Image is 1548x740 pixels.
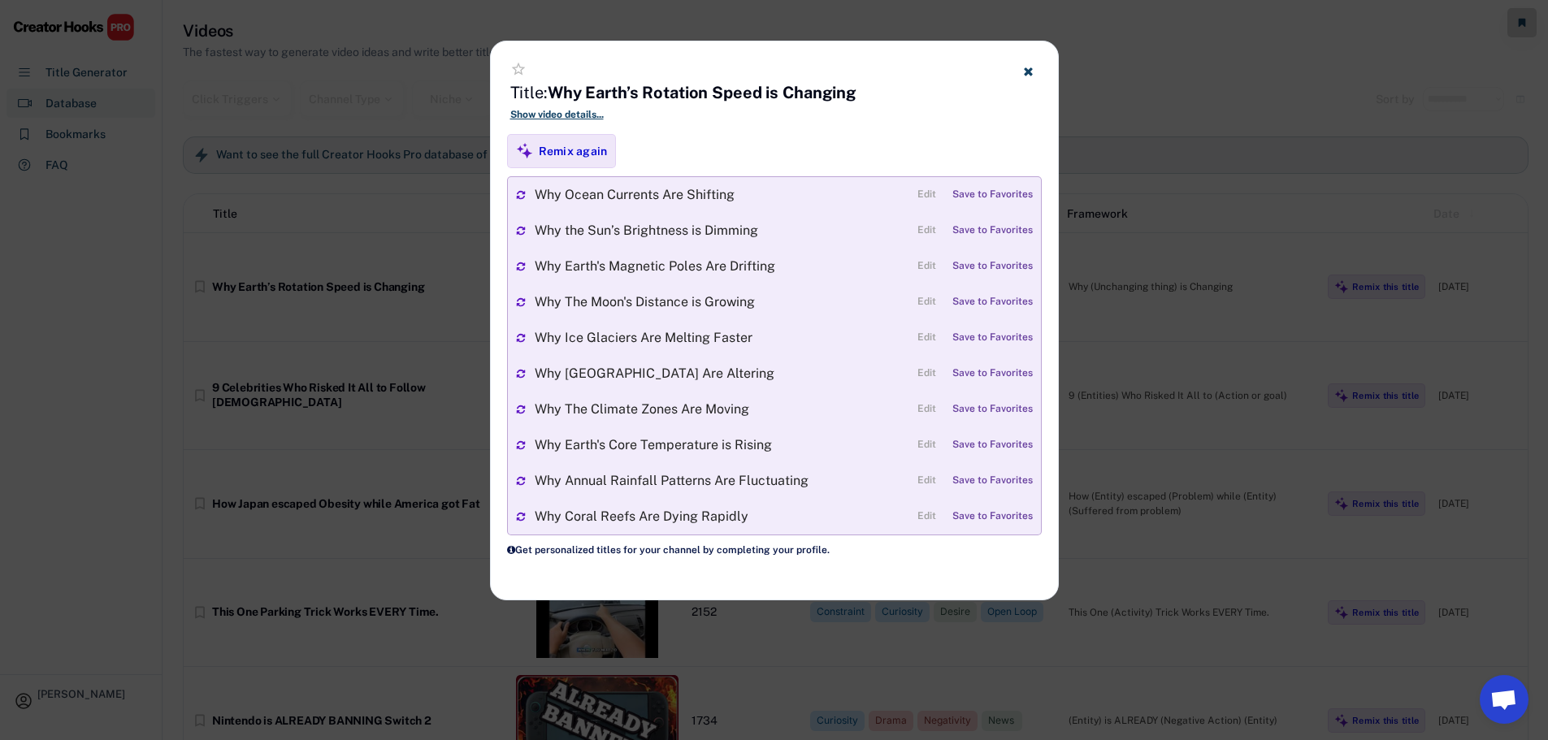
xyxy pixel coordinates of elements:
div: Remix again [539,144,608,158]
div: Why The Climate Zones Are Moving [535,403,909,416]
div: Show video details... [510,108,1039,122]
div: Save to Favorites [952,296,1033,308]
div: Edit [917,404,936,415]
div: Save to Favorites [952,439,1033,451]
div: Save to Favorites [952,404,1033,415]
div: Save to Favorites [952,332,1033,344]
strong: Why Earth’s Rotation Speed is Changing [548,83,856,102]
div: Save to Favorites [952,189,1033,201]
div: Why the Sun’s Brightness is Dimming [535,224,909,237]
img: MagicMajor%20%28Purple%29.svg [516,142,533,159]
div: Edit [917,368,936,379]
div: Edit [917,296,936,308]
h4: Title: [510,81,857,104]
div: Edit [917,475,936,487]
div: Get personalized titles for your channel by completing your profile. [491,543,1058,557]
div: Save to Favorites [952,261,1033,272]
div: Why Annual Rainfall Patterns Are Fluctuating [535,474,909,487]
div: Why Ocean Currents Are Shifting [535,188,909,201]
div: Save to Favorites [952,368,1033,379]
div: Why [GEOGRAPHIC_DATA] Are Altering [535,367,909,380]
div: Save to Favorites [952,475,1033,487]
div: Edit [917,261,936,272]
div: Why Earth's Core Temperature is Rising [535,439,909,452]
button: star_border [510,61,527,77]
a: Chat öffnen [1480,675,1528,724]
div: Edit [917,332,936,344]
div: Why Ice Glaciers Are Melting Faster [535,331,909,344]
div: Edit [917,189,936,201]
div: Edit [917,439,936,451]
div: Edit [917,511,936,522]
div: Why Earth's Magnetic Poles Are Drifting [535,260,909,273]
div: Edit [917,225,936,236]
div: Why Coral Reefs Are Dying Rapidly [535,510,909,523]
div: Save to Favorites [952,511,1033,522]
div: Save to Favorites [952,225,1033,236]
div: Why The Moon's Distance is Growing [535,296,909,309]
